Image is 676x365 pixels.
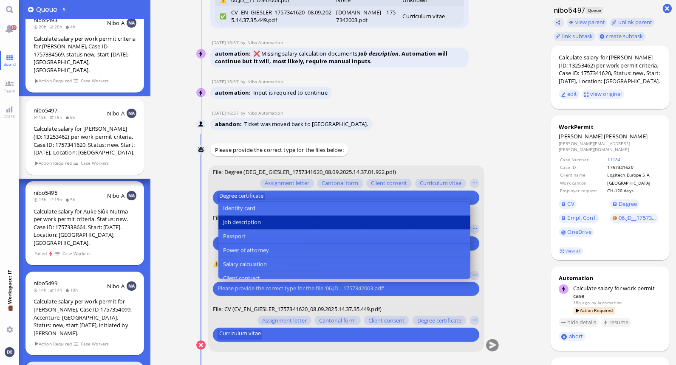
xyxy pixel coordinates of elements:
[197,49,206,59] img: Nibo Automation
[560,156,606,163] td: Case Number
[608,157,621,163] a: 11184
[334,6,400,26] td: [DOMAIN_NAME]__1757342003.pdf
[264,180,309,187] span: Assignment letter
[619,214,656,222] span: 06.JD__17573...
[65,24,78,30] span: 4h
[240,39,247,45] span: by
[80,340,109,348] span: Case Workers
[573,300,590,306] span: 18h ago
[65,197,78,202] span: 5h
[229,6,334,26] td: CV_EN_GIESLER_1757341620_08.09.2025.14.37.35.449.pdf
[371,180,407,187] span: Client consent
[559,140,662,153] dd: [PERSON_NAME][EMAIL_ADDRESS][PERSON_NAME][DOMAIN_NAME]
[591,300,596,306] span: by
[34,250,47,257] span: Failed
[610,213,658,223] a: 06.JD__17573...
[559,53,662,85] div: Calculate salary for [PERSON_NAME] (ID: 13253462) per work permit criteria. Case ID: 1757341620, ...
[560,187,606,194] td: Employer request
[223,260,267,269] span: Salary calculation
[240,110,247,116] span: by
[49,197,65,202] span: 19h
[212,79,240,84] span: [DATE] 16:37
[212,305,381,313] span: File: CV (CV_EN_GIESLER_1757341620_08.09.2025.14.37.35.449.pdf)
[317,179,363,188] button: Cantonal form
[247,39,283,45] span: automation@nibo.ai
[219,330,260,339] span: Curriculum vitae
[11,25,17,30] span: 10
[619,200,637,208] span: Degree
[212,214,406,222] span: File: Empl. Conf. (ECL_EN_GIESLER_1757341620_08.09.2025.14.37.14.477.pdf)
[34,35,136,74] div: Calculate salary per work permit criteria for [PERSON_NAME], Case ID 1757334569, status new, star...
[412,316,466,325] button: Degree certificate
[223,204,255,213] span: Identity card
[2,88,18,94] span: Team
[244,120,368,128] span: Ticket was moved back to [GEOGRAPHIC_DATA].
[314,316,360,325] button: Cantonal form
[5,347,14,357] img: You
[610,199,639,209] a: Degree
[364,316,409,325] button: Client consent
[262,317,306,324] span: Assignment letter
[127,18,136,28] img: NA
[560,171,606,178] td: Client name
[34,16,57,24] a: nibo5493
[107,19,124,27] span: Nibo A
[607,180,661,186] td: [GEOGRAPHIC_DATA]
[215,6,229,26] td: ✅
[218,215,470,229] button: Job description
[218,284,472,293] input: Please provide the correct type for the file '06.JD__1757342003.pdf'
[107,109,124,117] span: Nibo A
[63,6,65,12] span: 5
[604,132,648,140] span: [PERSON_NAME]
[359,50,399,57] i: Job description
[107,192,124,199] span: Nibo A
[368,317,404,324] span: Client consent
[560,164,606,171] td: Case ID
[34,160,72,167] span: Action Required
[218,201,470,215] button: Identity card
[551,6,585,15] h1: nibo5497
[400,6,464,26] td: Curriculum vitae
[598,32,646,41] button: create subtask
[215,50,447,65] strong: . Automation will continue but it will, most likely, require manual inputs.
[34,298,136,337] div: Calculate salary per work permit for [PERSON_NAME], Case ID 1757354099, Accenture, [GEOGRAPHIC_DA...
[219,193,263,202] span: Degree certificate
[34,107,57,114] a: nibo5497
[36,5,60,14] span: Queue
[218,229,470,243] button: Passport
[49,287,65,293] span: 14h
[34,279,57,287] a: nibo5499
[34,114,49,120] span: 18h
[34,197,49,202] span: 19h
[127,281,136,291] img: NA
[80,160,109,167] span: Case Workers
[34,189,57,197] a: nibo5495
[196,340,206,350] button: Cancel
[419,180,461,187] span: Curriculum vitae
[6,304,13,323] span: 💼 Workspace: IT
[554,18,565,27] button: Copy ticket nibo5497 link to clipboard
[607,187,661,194] td: CH-120 days
[212,110,240,116] span: [DATE] 16:37
[559,199,577,209] a: CV
[34,125,136,156] div: Calculate salary for [PERSON_NAME] (ID: 13253462) per work permit criteria. Case ID: 1757341620, ...
[218,330,262,339] button: Curriculum vitae
[554,32,595,41] task-group-action-menu: link subtask
[607,171,661,178] td: Logitech Europe S.A.
[218,243,470,257] button: Power of attorney
[212,39,240,45] span: [DATE] 16:37
[610,18,655,27] button: unlink parent
[567,18,608,27] button: view parent
[212,168,396,175] span: File: Degree (DEG_DE_GIESLER_1757341620_08.09.2025.14.37.01.922.pdf)
[597,300,622,306] span: automation@bluelakelegal.com
[212,260,320,267] span: ⚠️ File: Unknown (06.JD__1757342003.pdf)
[253,89,328,96] span: Input is required to continue
[218,257,470,271] button: Salary calculation
[215,89,253,96] span: automation
[65,114,78,120] span: 6h
[65,287,81,293] span: 10h
[607,164,661,171] td: 1757341620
